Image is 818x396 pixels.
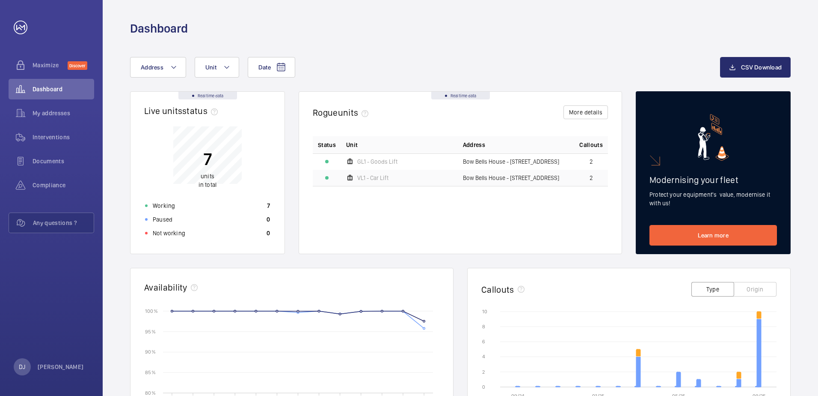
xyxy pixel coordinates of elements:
[734,282,777,297] button: Origin
[463,175,559,181] span: Bow Bells House - [STREET_ADDRESS]
[141,64,163,71] span: Address
[145,390,156,396] text: 80 %
[741,64,782,71] span: CSV Download
[482,339,485,345] text: 6
[33,157,94,165] span: Documents
[33,219,94,227] span: Any questions ?
[144,105,221,116] h2: Live units
[199,148,216,170] p: 7
[649,190,777,207] p: Protect your equipment's value, modernise it with us!
[182,105,221,116] span: status
[205,64,216,71] span: Unit
[649,225,777,246] a: Learn more
[153,201,175,210] p: Working
[145,349,156,355] text: 90 %
[463,159,559,165] span: Bow Bells House - [STREET_ADDRESS]
[649,174,777,185] h2: Modernising your fleet
[19,363,25,371] p: DJ
[33,133,94,141] span: Interventions
[691,282,734,297] button: Type
[130,57,186,78] button: Address
[313,107,372,118] h2: Rogue
[579,141,603,149] span: Callouts
[267,201,270,210] p: 7
[698,114,729,161] img: marketing-card.svg
[482,324,485,330] text: 8
[590,159,593,165] span: 2
[431,92,490,99] div: Real time data
[248,57,295,78] button: Date
[338,107,372,118] span: units
[33,85,94,93] span: Dashboard
[201,173,214,180] span: units
[153,229,185,237] p: Not working
[144,282,187,293] h2: Availability
[482,369,485,375] text: 2
[482,309,487,315] text: 10
[130,21,188,36] h1: Dashboard
[357,159,397,165] span: GL1 - Goods Lift
[318,141,336,149] p: Status
[153,215,172,224] p: Paused
[463,141,485,149] span: Address
[563,105,608,119] button: More details
[145,328,156,334] text: 95 %
[590,175,593,181] span: 2
[482,354,485,360] text: 4
[481,284,514,295] h2: Callouts
[178,92,237,99] div: Real time data
[267,215,270,224] p: 0
[38,363,84,371] p: [PERSON_NAME]
[68,61,87,70] span: Discover
[267,229,270,237] p: 0
[195,57,239,78] button: Unit
[258,64,271,71] span: Date
[33,109,94,117] span: My addresses
[720,57,791,78] button: CSV Download
[357,175,388,181] span: VL1 - Car Lift
[33,181,94,189] span: Compliance
[482,384,485,390] text: 0
[33,61,68,69] span: Maximize
[145,369,156,375] text: 85 %
[346,141,358,149] span: Unit
[199,172,216,189] p: in total
[145,308,158,314] text: 100 %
